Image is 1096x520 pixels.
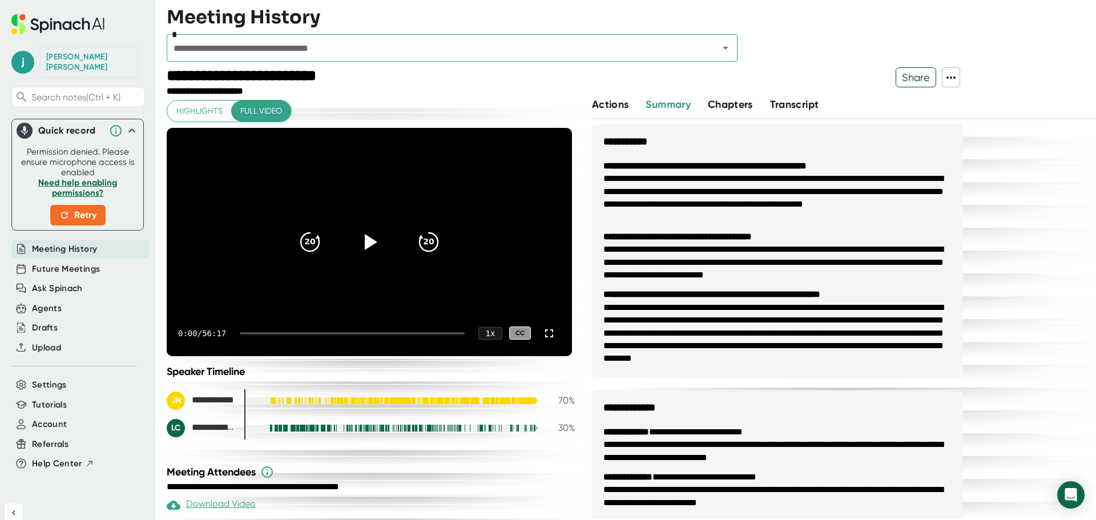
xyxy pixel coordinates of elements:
button: Full video [231,100,291,122]
span: j [11,51,34,74]
span: Full video [240,104,282,118]
div: Leon Curchack [167,419,235,437]
button: Meeting History [32,243,97,256]
div: CC [509,326,531,340]
button: Retry [50,205,106,225]
span: Help Center [32,457,82,470]
button: Actions [592,97,628,112]
button: Help Center [32,457,94,470]
button: Chapters [708,97,753,112]
div: Open Intercom Messenger [1057,481,1085,509]
button: Ask Spinach [32,282,83,295]
button: Upload [32,341,61,354]
button: Transcript [770,97,819,112]
span: Actions [592,98,628,111]
span: Search notes (Ctrl + K) [31,92,142,103]
button: Summary [646,97,690,112]
div: Meeting Attendees [167,465,578,479]
div: Speaker Timeline [167,365,575,378]
div: Permission denied. Please ensure microphone access is enabled [19,147,136,225]
div: Download Video [167,498,256,512]
button: Future Meetings [32,263,100,276]
span: Transcript [770,98,819,111]
span: Chapters [708,98,753,111]
div: Quick record [17,119,139,142]
div: Quick record [38,125,103,136]
button: Drafts [32,321,58,334]
button: Settings [32,378,67,392]
button: Tutorials [32,398,67,412]
span: Summary [646,98,690,111]
div: 0:00 / 56:17 [178,329,226,338]
div: Joe Neustein [167,392,235,410]
div: 70 % [546,395,575,406]
a: Need help enabling permissions? [38,178,117,198]
div: 30 % [546,422,575,433]
div: Joe Neustein [46,52,132,72]
button: Highlights [167,100,232,122]
span: Retry [59,208,96,222]
button: Account [32,418,67,431]
button: Share [896,67,936,87]
button: Agents [32,302,62,315]
button: Open [718,40,734,56]
span: Highlights [176,104,223,118]
div: 1 x [478,327,502,340]
div: LC [167,419,185,437]
div: JN [167,392,185,410]
h3: Meeting History [167,6,320,28]
button: Referrals [32,438,68,451]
